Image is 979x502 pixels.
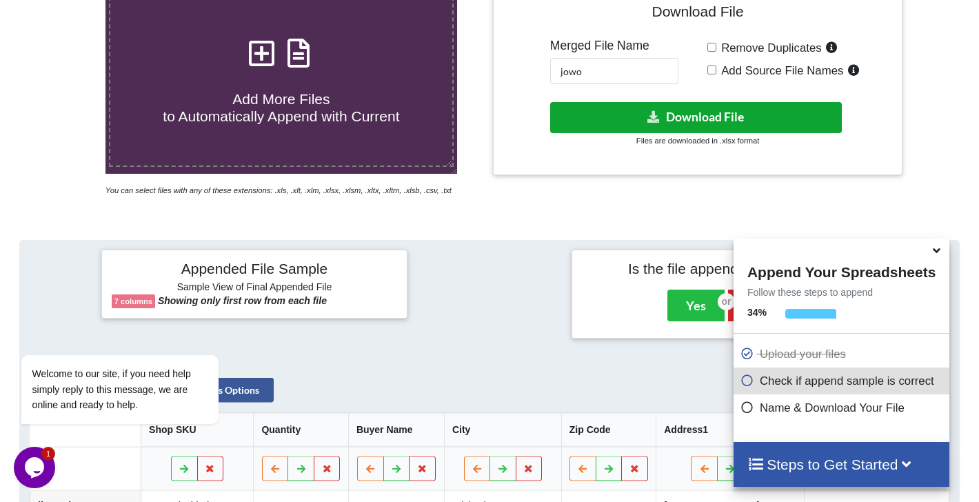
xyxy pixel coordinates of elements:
p: Check if append sample is correct [740,372,946,390]
h4: Append Your Spreadsheets [734,260,949,281]
button: No [728,290,782,321]
iframe: chat widget [14,230,262,440]
span: Remove Duplicates [716,41,822,54]
b: 34 % [747,307,767,318]
th: Quantity [253,413,347,447]
h4: Is the file appended correctly? [582,260,868,277]
small: Files are downloaded in .xlsx format [636,137,759,145]
input: Enter File Name [550,58,678,84]
th: Zip Code [561,413,656,447]
span: Add More Files to Automatically Append with Current [163,91,399,124]
th: Buyer Name [348,413,444,447]
p: Upload your files [740,345,946,363]
button: Download File [550,102,842,133]
iframe: chat widget [14,447,58,488]
p: Follow these steps to append [734,285,949,299]
b: Showing only first row from each file [158,295,327,306]
th: City [444,413,561,447]
button: Yes [667,290,725,321]
i: You can select files with any of these extensions: .xls, .xlt, .xlm, .xlsx, .xlsm, .xltx, .xltm, ... [105,186,452,194]
h5: Merged File Name [550,39,678,53]
th: Address1 [656,413,804,447]
h4: Steps to Get Started [747,456,936,473]
span: Add Source File Names [716,64,843,77]
p: Name & Download Your File [740,399,946,416]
